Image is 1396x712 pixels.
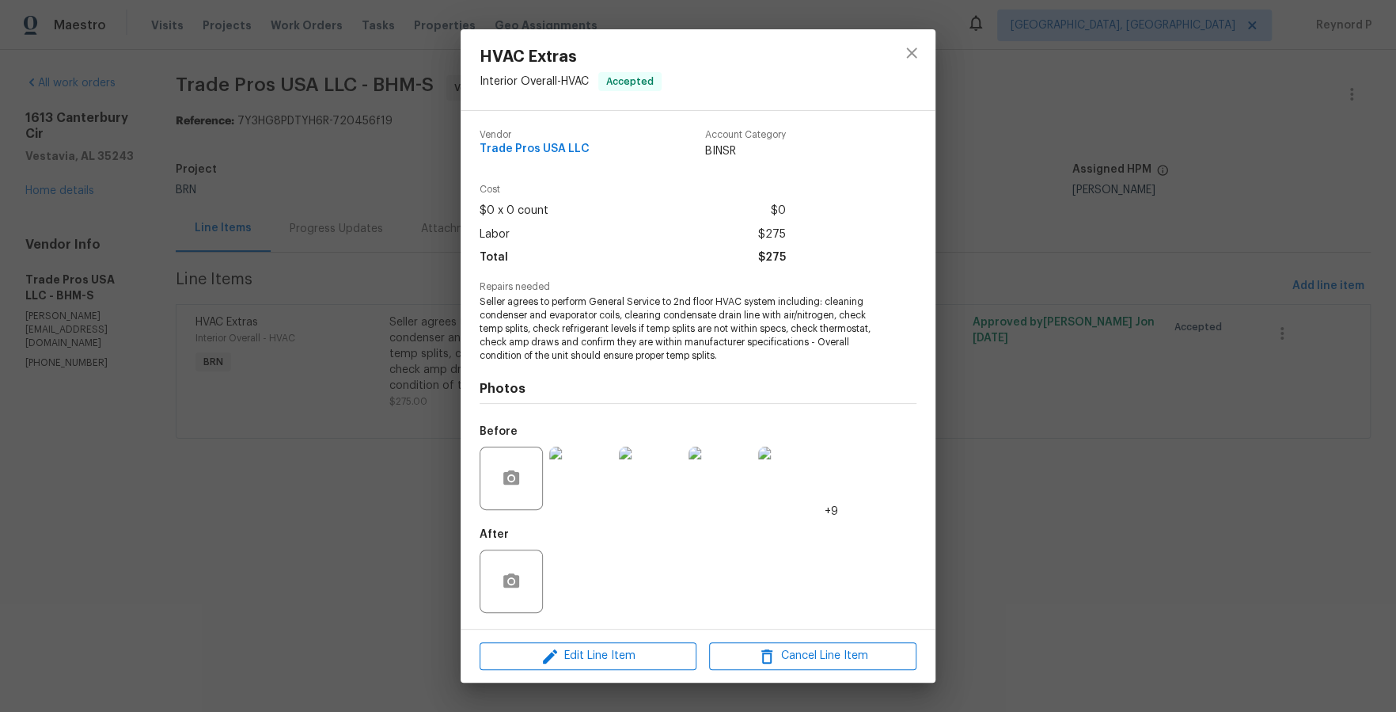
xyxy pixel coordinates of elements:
[480,130,590,140] span: Vendor
[770,200,785,223] span: $0
[484,646,692,666] span: Edit Line Item
[757,223,785,246] span: $275
[480,48,662,66] span: HVAC Extras
[757,246,785,269] span: $275
[480,200,548,223] span: $0 x 0 count
[480,381,916,397] h4: Photos
[600,74,660,89] span: Accepted
[714,646,912,666] span: Cancel Line Item
[480,529,509,540] h5: After
[893,34,931,72] button: close
[825,504,838,520] span: +9
[480,223,510,246] span: Labor
[480,282,916,292] span: Repairs needed
[480,426,518,437] h5: Before
[480,642,696,670] button: Edit Line Item
[480,76,589,87] span: Interior Overall - HVAC
[704,143,785,159] span: BINSR
[480,246,508,269] span: Total
[709,642,916,670] button: Cancel Line Item
[480,143,590,155] span: Trade Pros USA LLC
[480,295,873,362] span: Seller agrees to perform General Service to 2nd floor HVAC system including: cleaning condenser a...
[704,130,785,140] span: Account Category
[480,185,785,195] span: Cost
